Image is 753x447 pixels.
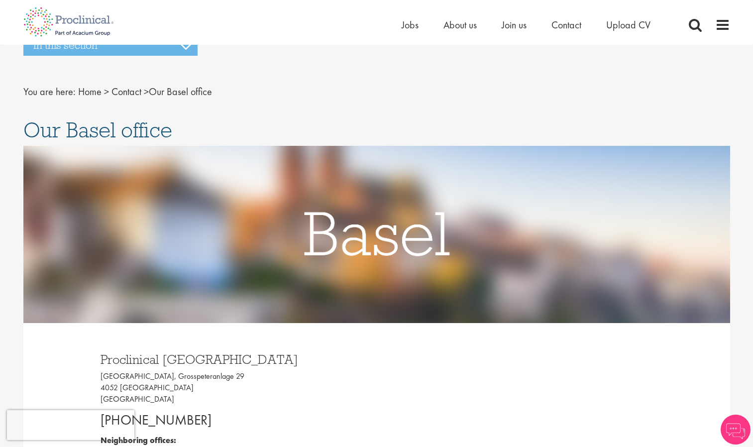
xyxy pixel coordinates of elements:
span: > [144,85,149,98]
p: [PHONE_NUMBER] [101,410,369,430]
a: Jobs [402,18,419,31]
span: Our Basel office [23,116,172,143]
a: breadcrumb link to Contact [111,85,141,98]
a: Contact [551,18,581,31]
b: Neighboring offices: [101,435,176,446]
a: About us [443,18,477,31]
a: Join us [502,18,527,31]
span: > [104,85,109,98]
h3: In this section [23,35,198,56]
a: Upload CV [606,18,650,31]
span: You are here: [23,85,76,98]
a: breadcrumb link to Home [78,85,102,98]
iframe: reCAPTCHA [7,410,134,440]
img: Chatbot [721,415,751,445]
span: Our Basel office [78,85,212,98]
h3: Proclinical [GEOGRAPHIC_DATA] [101,353,369,366]
p: [GEOGRAPHIC_DATA], Grosspeteranlage 29 4052 [GEOGRAPHIC_DATA] [GEOGRAPHIC_DATA] [101,371,369,405]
